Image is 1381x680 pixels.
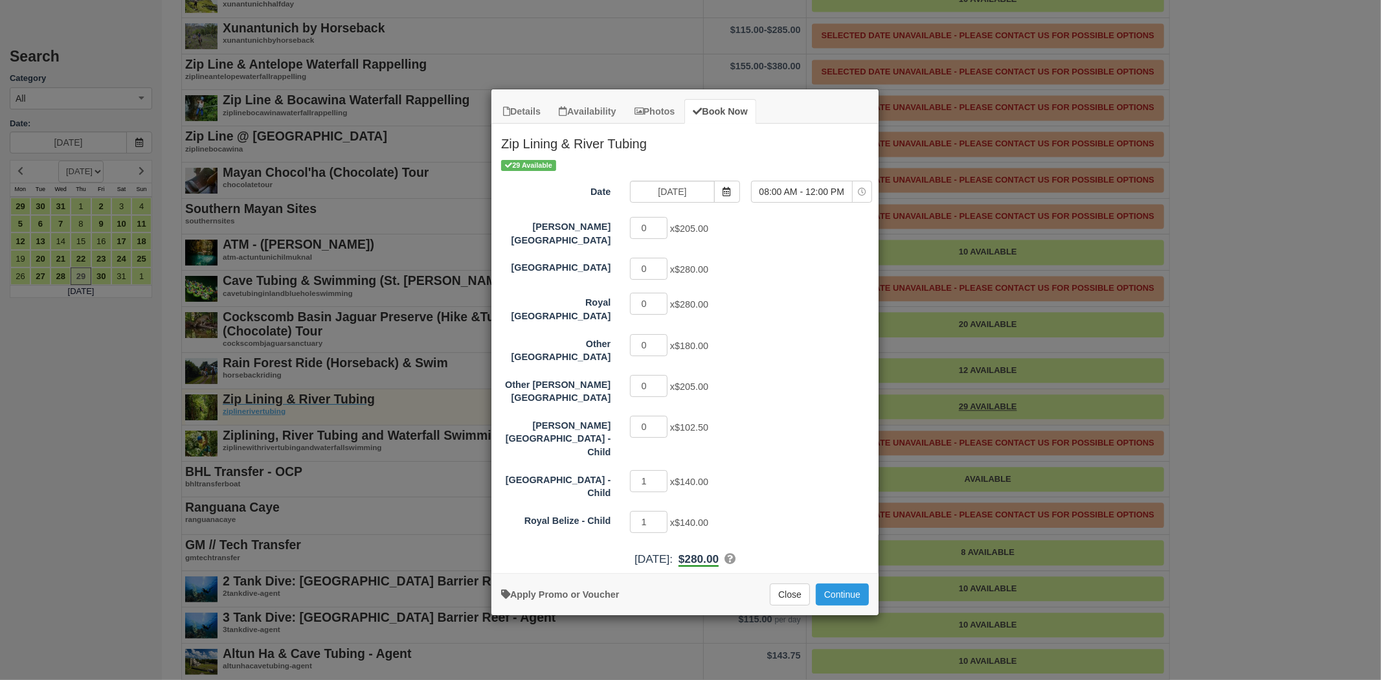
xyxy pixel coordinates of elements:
[670,341,708,351] span: x
[670,517,708,528] span: x
[491,124,879,157] h2: Zip Lining & River Tubing
[550,99,624,124] a: Availability
[491,181,620,199] label: Date
[675,265,708,275] span: $280.00
[501,589,619,600] a: Apply Voucher
[495,99,549,124] a: Details
[670,381,708,392] span: x
[675,477,708,487] span: $140.00
[675,300,708,310] span: $280.00
[491,510,620,528] label: Royal Belize - Child
[491,256,620,275] label: Thatch Caye Resort
[679,552,719,565] span: $280.00
[816,584,869,606] button: Add to Booking
[491,124,879,567] div: Item Modal
[670,422,708,433] span: x
[626,99,684,124] a: Photos
[491,333,620,364] label: Other Placencia Area Resort
[634,552,669,565] span: [DATE]
[630,293,668,315] input: Royal Belize
[630,375,668,397] input: Other Hopkins Area Resort
[670,477,708,487] span: x
[630,511,668,533] input: Royal Belize - Child
[630,334,668,356] input: Other Placencia Area Resort
[675,341,708,351] span: $180.00
[675,422,708,433] span: $102.50
[770,584,810,606] button: Close
[491,469,620,500] label: Thatch Caye Resort - Child
[630,416,668,438] input: Hopkins Bay Resort - Child
[491,374,620,405] label: Other Hopkins Area Resort
[491,414,620,459] label: Hopkins Bay Resort - Child
[675,381,708,392] span: $205.00
[675,224,708,234] span: $205.00
[670,224,708,234] span: x
[684,99,756,124] a: Book Now
[630,217,668,239] input: Hopkins Bay Resort
[491,216,620,247] label: Hopkins Bay Resort
[670,300,708,310] span: x
[670,265,708,275] span: x
[491,291,620,323] label: Royal Belize
[630,470,668,492] input: Thatch Caye Resort - Child
[752,185,852,198] span: 08:00 AM - 12:00 PM
[501,160,556,171] span: 29 Available
[630,258,668,280] input: Thatch Caye Resort
[675,517,708,528] span: $140.00
[491,551,879,567] div: :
